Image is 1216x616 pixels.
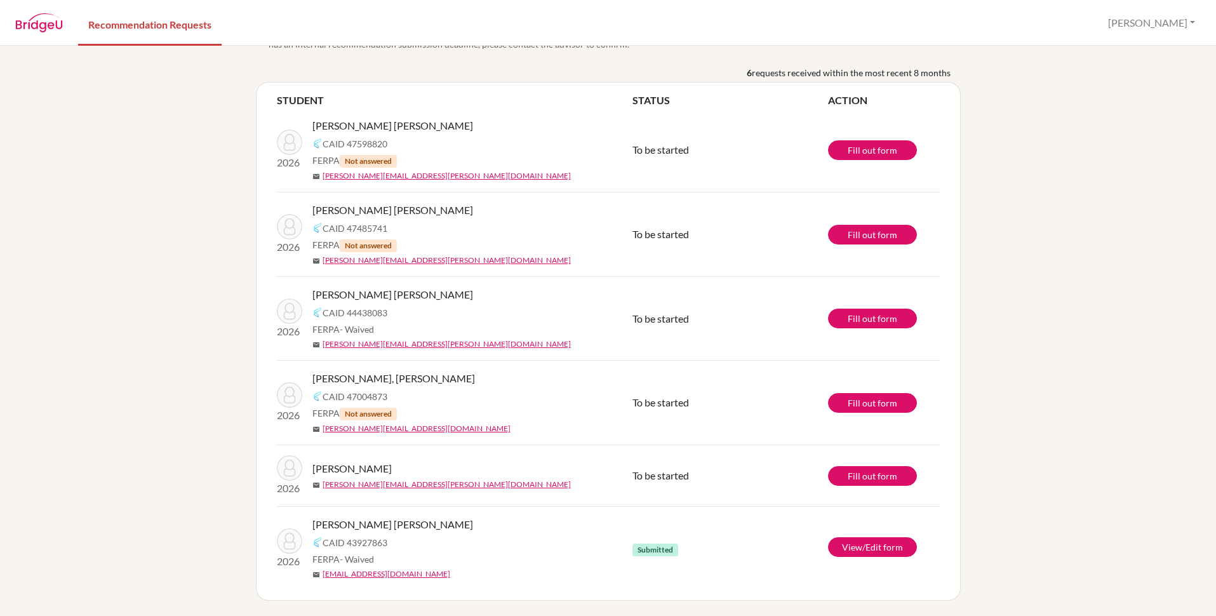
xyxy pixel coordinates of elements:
th: STATUS [632,93,828,108]
img: Common App logo [312,223,323,233]
th: ACTION [828,93,940,108]
a: Recommendation Requests [78,2,222,46]
span: CAID 47485741 [323,222,387,235]
b: 6 [747,66,752,79]
span: mail [312,571,320,579]
span: - Waived [340,554,374,565]
span: FERPA [312,323,374,336]
a: [PERSON_NAME][EMAIL_ADDRESS][DOMAIN_NAME] [323,423,511,434]
a: Fill out form [828,393,917,413]
img: Common App logo [312,391,323,401]
img: López Espinoza, Roberto [277,214,302,239]
p: 2026 [277,324,302,339]
span: [PERSON_NAME], [PERSON_NAME] [312,371,475,386]
a: [PERSON_NAME][EMAIL_ADDRESS][PERSON_NAME][DOMAIN_NAME] [323,255,571,266]
span: FERPA [312,552,374,566]
span: mail [312,425,320,433]
span: [PERSON_NAME] [PERSON_NAME] [312,287,473,302]
span: Not answered [340,155,397,168]
p: 2026 [277,239,302,255]
span: To be started [632,396,689,408]
img: BridgeU logo [15,13,63,32]
a: [PERSON_NAME][EMAIL_ADDRESS][PERSON_NAME][DOMAIN_NAME] [323,338,571,350]
span: FERPA [312,154,397,168]
span: requests received within the most recent 8 months [752,66,951,79]
a: [EMAIL_ADDRESS][DOMAIN_NAME] [323,568,450,580]
span: [PERSON_NAME] [PERSON_NAME] [312,203,473,218]
p: 2026 [277,155,302,170]
span: To be started [632,469,689,481]
p: 2026 [277,481,302,496]
span: CAID 44438083 [323,306,387,319]
th: STUDENT [277,93,632,108]
a: View/Edit form [828,537,917,557]
a: [PERSON_NAME][EMAIL_ADDRESS][PERSON_NAME][DOMAIN_NAME] [323,170,571,182]
span: CAID 43927863 [323,536,387,549]
p: 2026 [277,554,302,569]
img: Cortijo Reyes, Isabella [277,298,302,324]
a: Fill out form [828,466,917,486]
img: Gutierrez Arevalo, Jessy [277,528,302,554]
span: To be started [632,228,689,240]
span: - Waived [340,324,374,335]
span: FERPA [312,238,397,252]
img: Rodriguez, Lisbeth [277,455,302,481]
span: [PERSON_NAME] [PERSON_NAME] [312,517,473,532]
span: mail [312,341,320,349]
span: Not answered [340,239,397,252]
span: [PERSON_NAME] [PERSON_NAME] [312,118,473,133]
span: FERPA [312,406,397,420]
span: CAID 47598820 [323,137,387,151]
img: Common App logo [312,537,323,547]
a: Fill out form [828,140,917,160]
img: Méndez Corea, Angeline [277,130,302,155]
span: CAID 47004873 [323,390,387,403]
span: Submitted [632,544,678,556]
span: mail [312,173,320,180]
button: [PERSON_NAME] [1102,11,1201,35]
a: Fill out form [828,225,917,244]
p: 2026 [277,408,302,423]
img: Common App logo [312,138,323,149]
span: To be started [632,312,689,325]
img: Common App logo [312,307,323,318]
span: mail [312,257,320,265]
span: [PERSON_NAME] [312,461,392,476]
a: Fill out form [828,309,917,328]
img: Ortega Laitano, Mateo [277,382,302,408]
span: mail [312,481,320,489]
span: To be started [632,144,689,156]
a: [PERSON_NAME][EMAIL_ADDRESS][PERSON_NAME][DOMAIN_NAME] [323,479,571,490]
span: Not answered [340,408,397,420]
